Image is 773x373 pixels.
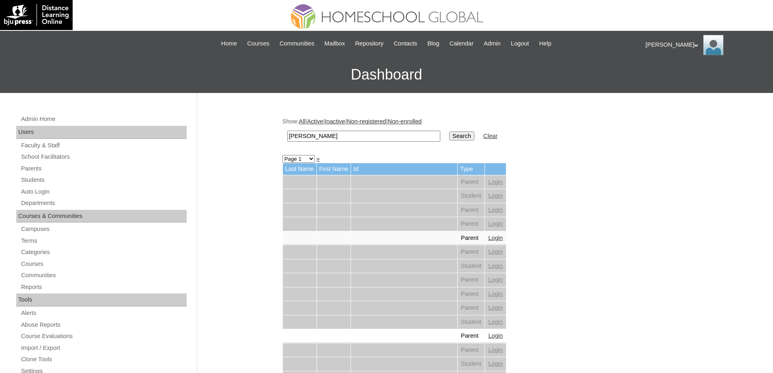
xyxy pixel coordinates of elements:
td: Student [458,357,485,371]
img: Ariane Ebuen [703,35,723,55]
a: Departments [20,198,187,208]
a: Repository [351,39,388,48]
a: Clone Tools [20,354,187,364]
td: Parent [458,231,485,245]
a: Inactive [325,118,345,125]
a: Contacts [390,39,421,48]
a: » [317,155,320,162]
a: Communities [276,39,319,48]
a: Login [488,207,503,213]
a: Students [20,175,187,185]
td: Type [458,163,485,175]
a: Login [488,220,503,227]
span: Admin [484,39,501,48]
a: Terms [20,236,187,246]
a: Admin Home [20,114,187,124]
span: Repository [355,39,383,48]
h3: Dashboard [4,56,769,93]
a: Login [488,263,503,269]
td: Student [458,315,485,329]
a: All [299,118,305,125]
a: Home [217,39,241,48]
td: Parent [458,329,485,343]
input: Search [287,131,440,142]
a: Clear [483,133,497,139]
a: Reports [20,282,187,292]
a: Course Evaluations [20,331,187,341]
td: Student [458,259,485,273]
a: Login [488,235,503,241]
a: Alerts [20,308,187,318]
a: Calendar [446,39,478,48]
div: Show: | | | | [282,117,684,146]
a: Login [488,304,503,311]
a: Mailbox [321,39,349,48]
span: Help [539,39,551,48]
input: Search [449,132,474,140]
a: Login [488,332,503,339]
a: Login [488,192,503,199]
a: Non-registered [347,118,386,125]
a: Logout [507,39,533,48]
div: Users [16,126,187,139]
a: Login [488,248,503,255]
a: Faculty & Staff [20,140,187,151]
span: Home [221,39,237,48]
td: Parent [458,343,485,357]
td: Id [351,163,457,175]
a: Abuse Reports [20,320,187,330]
a: Import / Export [20,343,187,353]
a: Communities [20,270,187,280]
div: [PERSON_NAME] [646,35,765,55]
a: Non-enrolled [388,118,422,125]
a: Courses [20,259,187,269]
a: Login [488,276,503,283]
td: Parent [458,301,485,315]
a: Login [488,360,503,367]
span: Logout [511,39,529,48]
a: Help [535,39,556,48]
a: Campuses [20,224,187,234]
a: Blog [423,39,443,48]
td: Parent [458,287,485,301]
a: Login [488,291,503,297]
td: Student [458,189,485,203]
a: Login [488,319,503,325]
a: School Facilitators [20,152,187,162]
td: Last Name [283,163,317,175]
td: Parent [458,245,485,259]
div: Tools [16,293,187,306]
a: Admin [480,39,505,48]
img: logo-white.png [4,4,69,26]
a: Active [307,118,323,125]
span: Blog [427,39,439,48]
td: Parent [458,203,485,217]
span: Courses [247,39,269,48]
span: Communities [280,39,314,48]
a: Categories [20,247,187,257]
a: Courses [243,39,273,48]
a: Login [488,179,503,185]
span: Mailbox [325,39,345,48]
a: Auto Login [20,187,187,197]
td: Parent [458,175,485,189]
span: Contacts [394,39,417,48]
td: Parent [458,217,485,231]
div: Courses & Communities [16,210,187,223]
a: Parents [20,164,187,174]
a: Login [488,347,503,353]
td: Parent [458,273,485,287]
td: First Name [317,163,351,175]
span: Calendar [450,39,474,48]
